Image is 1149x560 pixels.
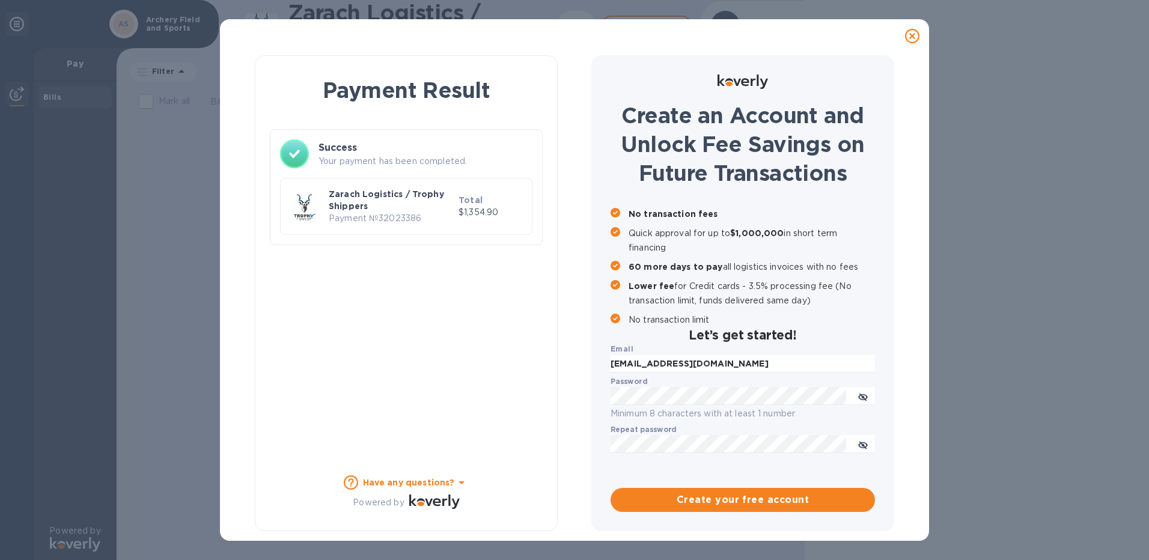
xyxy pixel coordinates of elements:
[611,379,647,386] label: Password
[611,488,875,512] button: Create your free account
[611,427,677,434] label: Repeat password
[629,279,875,308] p: for Credit cards - 3.5% processing fee (No transaction limit, funds delivered same day)
[629,226,875,255] p: Quick approval for up to in short term financing
[730,228,784,238] b: $1,000,000
[329,188,454,212] p: Zarach Logistics / Trophy Shippers
[611,327,875,342] h2: Let’s get started!
[409,495,460,509] img: Logo
[629,262,723,272] b: 60 more days to pay
[611,355,875,373] input: Enter email address
[718,75,768,89] img: Logo
[629,281,674,291] b: Lower fee
[363,478,455,487] b: Have any questions?
[620,493,865,507] span: Create your free account
[629,260,875,274] p: all logistics invoices with no fees
[459,206,522,219] p: $1,354.90
[329,212,454,225] p: Payment № 32023386
[318,155,532,168] p: Your payment has been completed.
[851,432,875,456] button: toggle password visibility
[629,312,875,327] p: No transaction limit
[611,407,875,421] p: Minimum 8 characters with at least 1 number
[611,344,633,353] b: Email
[459,195,483,205] b: Total
[353,496,404,509] p: Powered by
[318,141,532,155] h3: Success
[851,384,875,408] button: toggle password visibility
[611,101,875,187] h1: Create an Account and Unlock Fee Savings on Future Transactions
[629,209,718,219] b: No transaction fees
[275,75,538,105] h1: Payment Result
